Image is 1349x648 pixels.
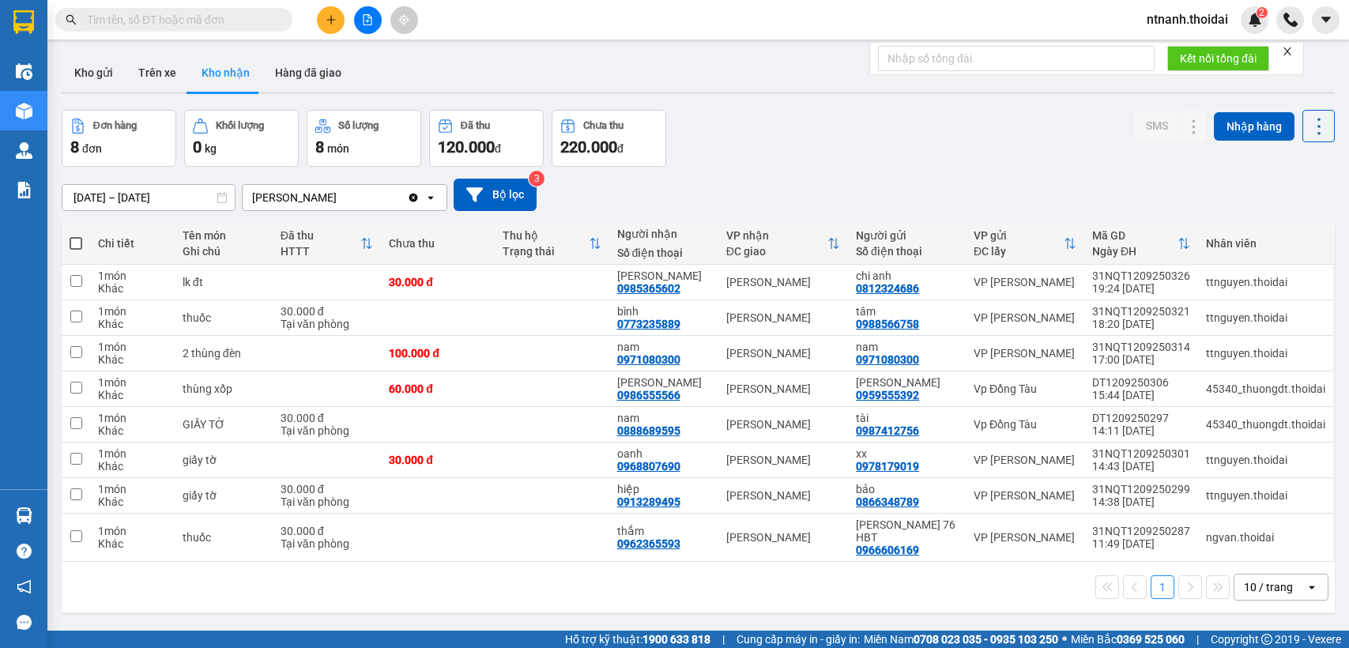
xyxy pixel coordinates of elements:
input: Tìm tên, số ĐT hoặc mã đơn [87,11,273,28]
img: logo-vxr [13,10,34,34]
div: 1 món [98,483,167,495]
div: VP [PERSON_NAME] [974,531,1076,544]
div: 60.000 đ [389,382,487,395]
div: [PERSON_NAME] [726,311,840,324]
div: VP gửi [974,229,1064,242]
div: 0812324686 [856,282,919,295]
span: kg [205,142,217,155]
div: 0773235889 [617,318,680,330]
div: Người nhận [617,228,710,240]
div: [PERSON_NAME] [726,276,840,288]
div: thắm [617,525,710,537]
span: close [1282,46,1293,57]
svg: open [1306,581,1318,593]
div: thuốc [183,311,265,324]
span: message [17,615,32,630]
span: 8 [70,138,79,156]
div: lk đt [183,276,265,288]
strong: 0369 525 060 [1117,633,1185,646]
span: Miền Bắc [1071,631,1185,648]
div: hiệp [617,483,710,495]
div: 30.000 đ [281,483,373,495]
button: Đã thu120.000đ [429,110,544,167]
div: nam [617,341,710,353]
div: 0888689595 [617,424,680,437]
span: Hỗ trợ kỹ thuật: [565,631,710,648]
div: 1 món [98,376,167,389]
button: Khối lượng0kg [184,110,299,167]
div: 1 món [98,447,167,460]
div: 30.000 đ [389,276,487,288]
div: Khác [98,282,167,295]
div: Tên món [183,229,265,242]
img: warehouse-icon [16,507,32,524]
span: aim [398,14,409,25]
div: 31NQT1209250321 [1092,305,1190,318]
div: VP [PERSON_NAME] [974,311,1076,324]
div: 0985365602 [617,282,680,295]
th: Toggle SortBy [1084,223,1198,265]
button: SMS [1133,111,1181,140]
div: 31NQT1209250287 [1092,525,1190,537]
button: Nhập hàng [1214,112,1294,141]
div: dũng hà [617,376,710,389]
button: file-add [354,6,382,34]
div: xx [856,447,958,460]
img: warehouse-icon [16,142,32,159]
th: Toggle SortBy [495,223,609,265]
span: 220.000 [560,138,617,156]
span: ntnanh.thoidai [1134,9,1241,29]
div: [PERSON_NAME] [726,347,840,360]
div: VP [PERSON_NAME] [974,347,1076,360]
button: Kho nhận [189,54,262,92]
div: 2 thùng đèn [183,347,265,360]
div: Khác [98,318,167,330]
div: Tại văn phòng [281,537,373,550]
input: Selected Vp Lê Hoàn. [338,190,340,205]
div: 0987412756 [856,424,919,437]
div: [PERSON_NAME] [726,489,840,502]
div: Khác [98,389,167,401]
span: Miền Nam [864,631,1058,648]
div: Tại văn phòng [281,495,373,508]
div: Đơn hàng [93,120,137,131]
img: phone-icon [1283,13,1298,27]
div: 0978179019 [856,460,919,473]
div: ttnguyen.thoidai [1206,311,1325,324]
div: 1 món [98,525,167,537]
span: món [327,142,349,155]
span: đơn [82,142,102,155]
div: Đã thu [281,229,360,242]
div: [PERSON_NAME] [726,382,840,395]
div: Trạng thái [503,245,588,258]
button: plus [317,6,345,34]
div: 30.000 đ [281,412,373,424]
div: 0962365593 [617,537,680,550]
div: giấy tờ [183,489,265,502]
div: ttnguyen.thoidai [1206,347,1325,360]
div: 0971080300 [617,353,680,366]
div: 0971080300 [856,353,919,366]
div: 45340_thuongdt.thoidai [1206,382,1325,395]
div: Ngày ĐH [1092,245,1178,258]
div: Đã thu [461,120,490,131]
div: Mã GD [1092,229,1178,242]
div: 0968807690 [617,460,680,473]
button: Bộ lọc [454,179,537,211]
th: Toggle SortBy [273,223,381,265]
button: Kho gửi [62,54,126,92]
div: Thu hộ [503,229,588,242]
div: 0866348789 [856,495,919,508]
input: Select a date range. [62,185,235,210]
div: 31NQT1209250314 [1092,341,1190,353]
th: Toggle SortBy [718,223,848,265]
th: Toggle SortBy [966,223,1084,265]
img: warehouse-icon [16,63,32,80]
div: nam [617,412,710,424]
div: Vp Đồng Tàu [974,418,1076,431]
div: Khác [98,495,167,508]
span: | [722,631,725,648]
div: Người gửi [856,229,958,242]
div: Tại văn phòng [281,424,373,437]
div: 31NQT1209250301 [1092,447,1190,460]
